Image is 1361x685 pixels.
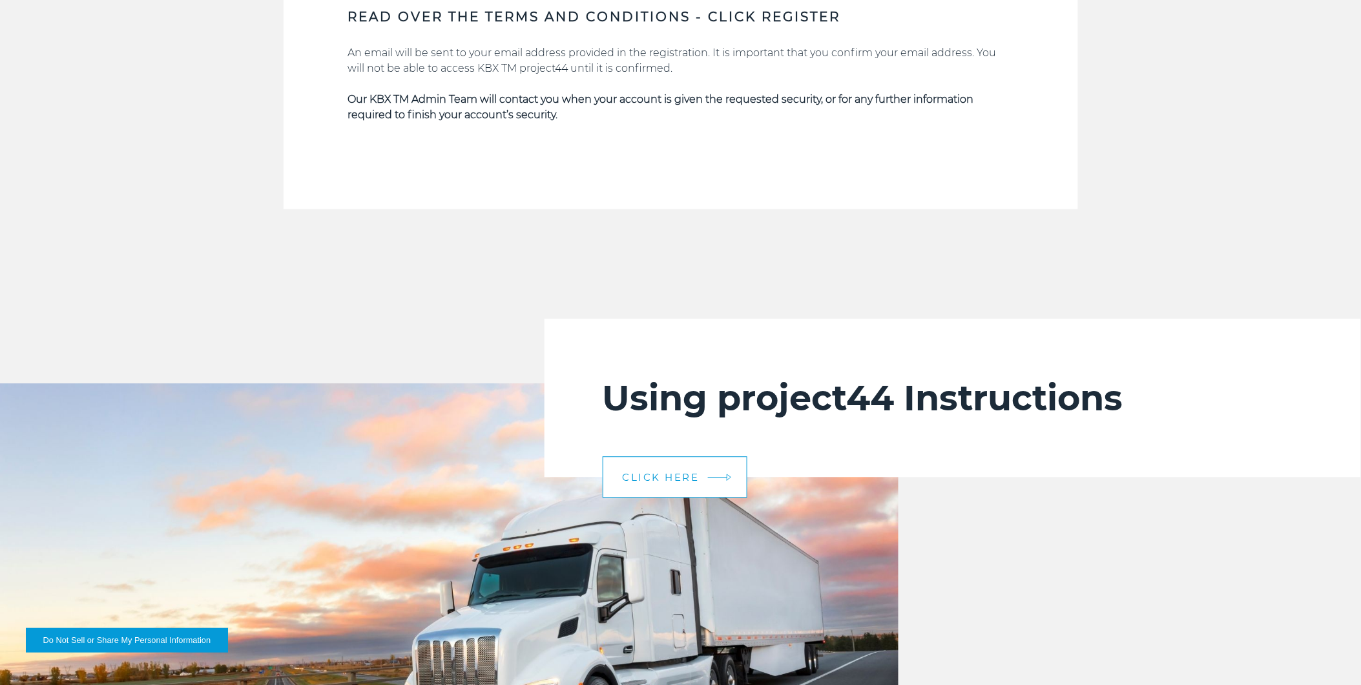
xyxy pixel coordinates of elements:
button: Do Not Sell or Share My Personal Information [26,628,228,653]
strong: Our KBX TM Admin Team will contact you when your account is given the requested security, or for ... [348,93,974,121]
span: CLICK HERE [623,472,700,482]
img: arrow [726,474,731,481]
h3: READ OVER THE TERMS AND CONDITIONS - CLICK REGISTER [348,8,1013,26]
a: CLICK HERE arrow arrow [603,456,747,498]
h2: Using project44 Instructions [603,377,1303,419]
p: An email will be sent to your email address provided in the registration. It is important that yo... [348,45,1013,76]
